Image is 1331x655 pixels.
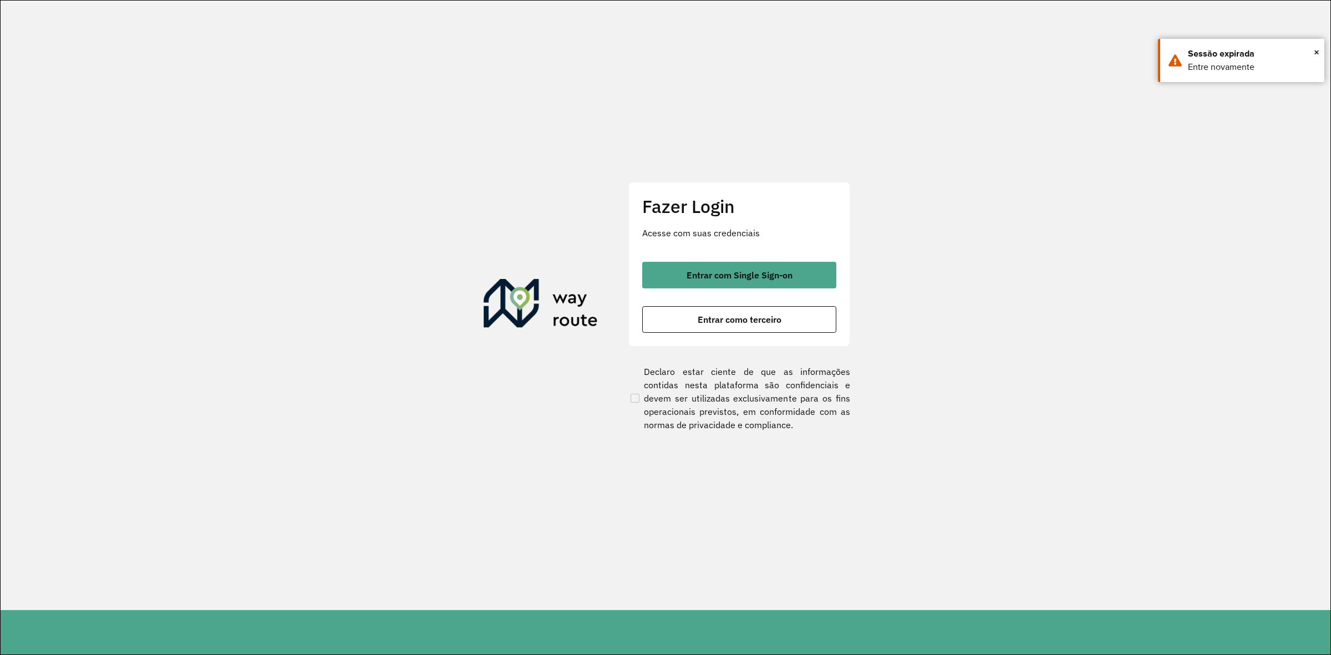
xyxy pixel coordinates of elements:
[1314,44,1319,60] button: Close
[642,262,836,288] button: button
[628,365,850,431] label: Declaro estar ciente de que as informações contidas nesta plataforma são confidenciais e devem se...
[642,306,836,333] button: button
[698,315,781,324] span: Entrar como terceiro
[1188,60,1316,74] div: Entre novamente
[1314,44,1319,60] span: ×
[687,271,792,280] span: Entrar com Single Sign-on
[642,196,836,217] h2: Fazer Login
[484,279,598,332] img: Roteirizador AmbevTech
[1188,47,1316,60] div: Sessão expirada
[642,226,836,240] p: Acesse com suas credenciais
